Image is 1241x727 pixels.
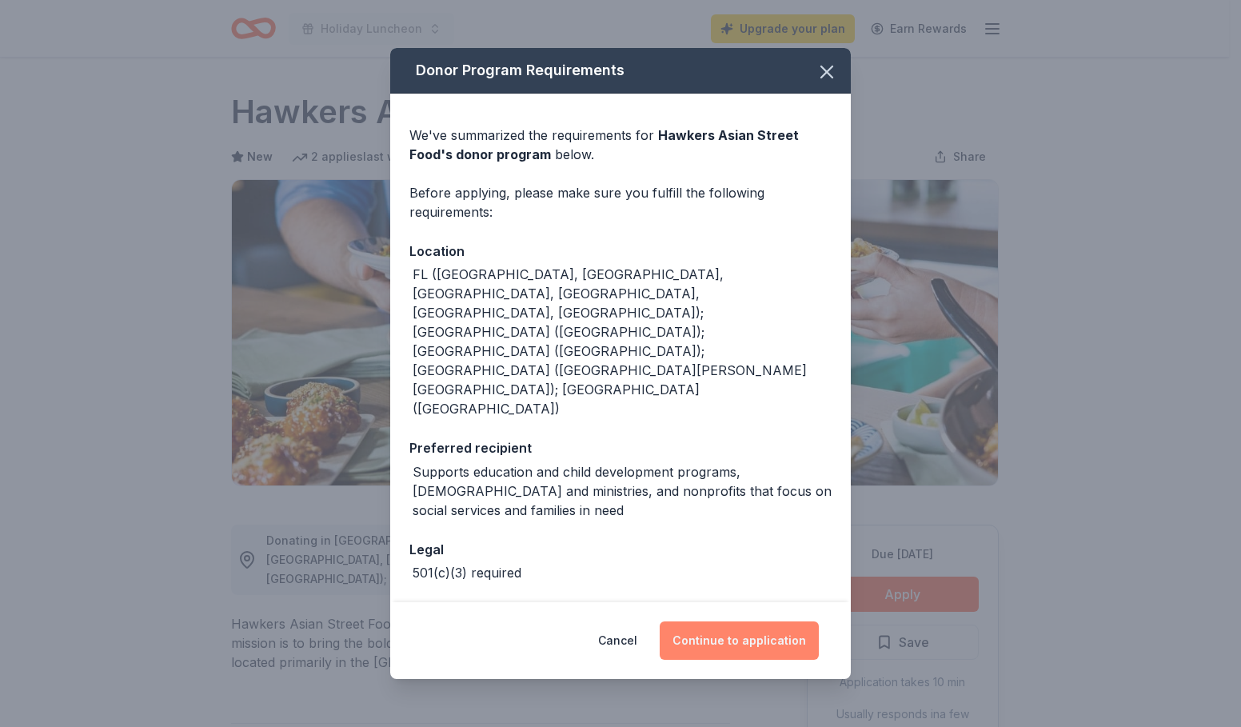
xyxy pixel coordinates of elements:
div: Supports education and child development programs, [DEMOGRAPHIC_DATA] and ministries, and nonprof... [413,462,832,520]
button: Cancel [598,621,637,660]
div: Location [409,241,832,262]
div: FL ([GEOGRAPHIC_DATA], [GEOGRAPHIC_DATA], [GEOGRAPHIC_DATA], [GEOGRAPHIC_DATA], [GEOGRAPHIC_DATA]... [413,265,832,418]
div: We've summarized the requirements for below. [409,126,832,164]
button: Continue to application [660,621,819,660]
div: Before applying, please make sure you fulfill the following requirements: [409,183,832,222]
div: Legal [409,539,832,560]
div: Preferred recipient [409,437,832,458]
div: Deadline [409,601,832,622]
div: 501(c)(3) required [413,563,521,582]
div: Donor Program Requirements [390,48,851,94]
